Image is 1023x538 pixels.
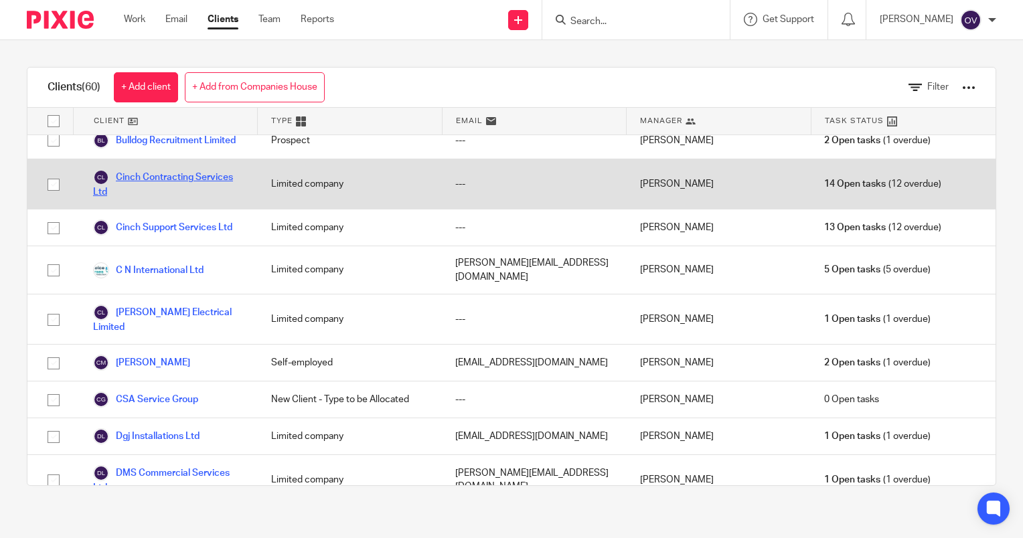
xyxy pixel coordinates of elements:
img: Pixie [27,11,94,29]
a: Bulldog Recruitment Limited [93,132,236,149]
img: svg%3E [93,169,109,185]
div: Limited company [258,418,443,454]
span: 1 Open tasks [824,312,880,326]
span: 5 Open tasks [824,263,880,276]
div: New Client - Type to be Allocated [258,381,443,418]
input: Select all [41,108,66,134]
img: svg%3E [93,304,109,321]
a: Email [165,13,187,26]
span: (60) [82,82,100,92]
div: [PERSON_NAME][EMAIL_ADDRESS][DOMAIN_NAME] [442,246,627,294]
a: + Add client [114,72,178,102]
div: [PERSON_NAME] [627,455,811,505]
div: Prospect [258,122,443,159]
a: Cinch Support Services Ltd [93,219,232,236]
div: Self-employed [258,345,443,381]
span: (5 overdue) [824,263,930,276]
a: Work [124,13,145,26]
a: Dgj Installations Ltd [93,428,200,444]
img: svg%3E [960,9,981,31]
div: Limited company [258,159,443,209]
div: --- [442,381,627,418]
a: [PERSON_NAME] Electrical Limited [93,304,244,334]
span: Type [271,115,293,126]
a: + Add from Companies House [185,72,325,102]
span: 1 Open tasks [824,473,880,486]
span: Get Support [763,15,814,24]
img: svg%3E [93,465,109,481]
span: 2 Open tasks [824,134,880,147]
div: [PERSON_NAME] [627,294,811,344]
a: [PERSON_NAME] [93,355,190,371]
span: Client [94,115,125,126]
span: (12 overdue) [824,221,941,234]
span: 13 Open tasks [824,221,886,234]
p: [PERSON_NAME] [880,13,953,26]
span: (1 overdue) [824,312,930,326]
img: svg%3E [93,391,109,408]
div: Limited company [258,246,443,294]
span: (12 overdue) [824,177,941,191]
span: 0 Open tasks [824,393,879,406]
div: [PERSON_NAME] [627,345,811,381]
span: Manager [640,115,682,126]
img: svg%3E [93,132,109,149]
div: [EMAIL_ADDRESS][DOMAIN_NAME] [442,418,627,454]
div: --- [442,122,627,159]
a: CSA Service Group [93,391,198,408]
div: Limited company [258,455,443,505]
span: (1 overdue) [824,356,930,369]
span: Filter [927,82,949,92]
div: --- [442,159,627,209]
img: CN.png [93,262,109,278]
img: svg%3E [93,355,109,371]
a: DMS Commercial Services Ltd [93,465,244,495]
div: [PERSON_NAME][EMAIL_ADDRESS][DOMAIN_NAME] [442,455,627,505]
div: Limited company [258,209,443,246]
div: [PERSON_NAME] [627,122,811,159]
span: (1 overdue) [824,134,930,147]
div: [PERSON_NAME] [627,246,811,294]
input: Search [569,16,690,28]
a: Reports [301,13,334,26]
a: C N International Ltd [93,262,204,278]
a: Clients [208,13,238,26]
a: Team [258,13,281,26]
span: (1 overdue) [824,430,930,443]
div: [PERSON_NAME] [627,209,811,246]
span: Task Status [825,115,884,126]
div: [PERSON_NAME] [627,418,811,454]
span: 2 Open tasks [824,356,880,369]
div: [PERSON_NAME] [627,159,811,209]
span: 14 Open tasks [824,177,886,191]
div: --- [442,294,627,344]
img: svg%3E [93,219,109,236]
span: (1 overdue) [824,473,930,486]
img: svg%3E [93,428,109,444]
a: Cinch Contracting Services Ltd [93,169,244,199]
div: [PERSON_NAME] [627,381,811,418]
div: [EMAIL_ADDRESS][DOMAIN_NAME] [442,345,627,381]
span: Email [456,115,483,126]
div: Limited company [258,294,443,344]
div: --- [442,209,627,246]
h1: Clients [48,80,100,94]
span: 1 Open tasks [824,430,880,443]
